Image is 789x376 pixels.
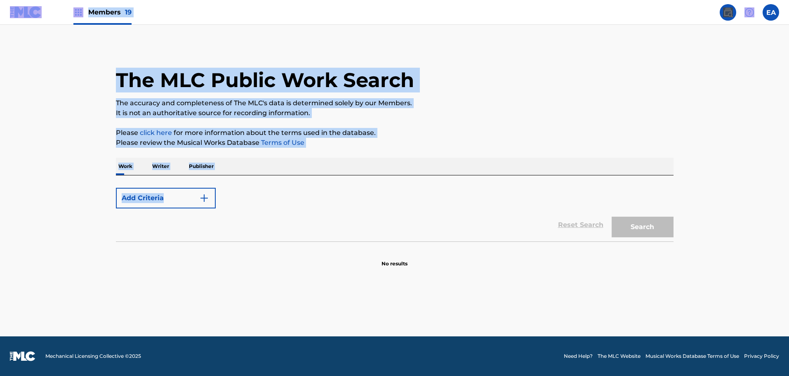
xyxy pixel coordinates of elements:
a: The MLC Website [598,352,641,360]
p: Publisher [186,158,216,175]
a: Need Help? [564,352,593,360]
span: Mechanical Licensing Collective © 2025 [45,352,141,360]
p: Writer [150,158,172,175]
iframe: Chat Widget [748,336,789,376]
a: Privacy Policy [744,352,779,360]
div: User Menu [763,4,779,21]
p: Work [116,158,135,175]
img: MLC Logo [10,6,42,18]
button: Add Criteria [116,188,216,208]
p: It is not an authoritative source for recording information. [116,108,674,118]
img: Top Rightsholders [73,7,83,17]
a: Terms of Use [259,139,304,147]
p: Please review the Musical Works Database [116,138,674,148]
p: The accuracy and completeness of The MLC's data is determined solely by our Members. [116,98,674,108]
img: 9d2ae6d4665cec9f34b9.svg [199,193,209,203]
span: Members [88,7,132,17]
a: click here [140,129,172,137]
p: No results [382,250,407,267]
p: Please for more information about the terms used in the database. [116,128,674,138]
h1: The MLC Public Work Search [116,68,414,92]
a: Musical Works Database Terms of Use [645,352,739,360]
a: Public Search [720,4,736,21]
img: search [723,7,733,17]
img: help [744,7,754,17]
form: Search Form [116,184,674,241]
span: 19 [125,8,132,16]
img: logo [10,351,35,361]
div: Help [741,4,758,21]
